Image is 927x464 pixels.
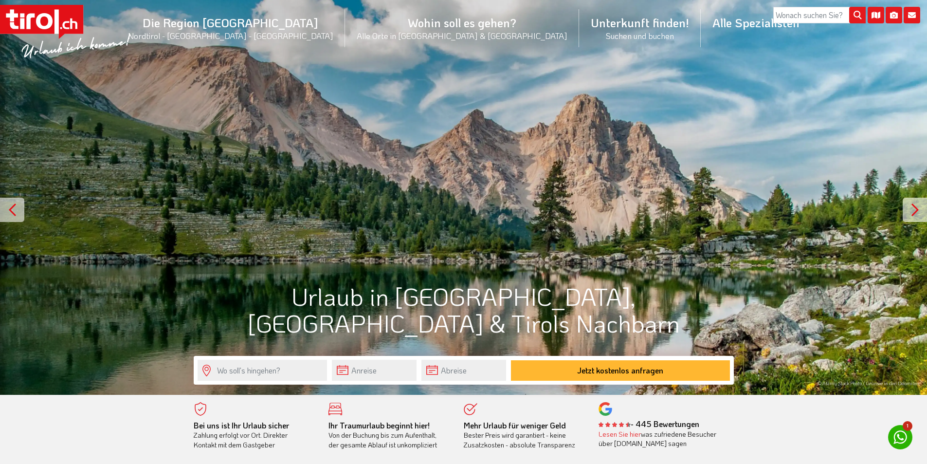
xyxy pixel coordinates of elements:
[116,4,345,52] a: Die Region [GEOGRAPHIC_DATA]Nordtirol - [GEOGRAPHIC_DATA] - [GEOGRAPHIC_DATA]
[888,425,912,449] a: 1
[599,429,641,439] a: Lesen Sie hier
[579,4,701,52] a: Unterkunft finden!Suchen und buchen
[464,421,584,450] div: Bester Preis wird garantiert - keine Zusatzkosten - absolute Transparenz
[886,7,902,23] i: Fotogalerie
[328,420,430,430] b: Ihr Traumurlaub beginnt hier!
[198,360,327,381] input: Wo soll's hingehen?
[464,420,566,430] b: Mehr Urlaub für weniger Geld
[128,30,333,41] small: Nordtirol - [GEOGRAPHIC_DATA] - [GEOGRAPHIC_DATA]
[345,4,579,52] a: Wohin soll es gehen?Alle Orte in [GEOGRAPHIC_DATA] & [GEOGRAPHIC_DATA]
[194,421,314,450] div: Zahlung erfolgt vor Ort. Direkter Kontakt mit dem Gastgeber
[903,421,912,431] span: 1
[904,7,920,23] i: Kontakt
[357,30,567,41] small: Alle Orte in [GEOGRAPHIC_DATA] & [GEOGRAPHIC_DATA]
[194,420,289,430] b: Bei uns ist Ihr Urlaub sicher
[868,7,884,23] i: Karte öffnen
[599,429,719,448] div: was zufriedene Besucher über [DOMAIN_NAME] sagen
[773,7,866,23] input: Wonach suchen Sie?
[701,4,811,41] a: Alle Spezialisten
[328,421,449,450] div: Von der Buchung bis zum Aufenthalt, der gesamte Ablauf ist unkompliziert
[332,360,417,381] input: Anreise
[421,360,506,381] input: Abreise
[511,360,730,381] button: Jetzt kostenlos anfragen
[591,30,689,41] small: Suchen und buchen
[599,419,699,429] b: - 445 Bewertungen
